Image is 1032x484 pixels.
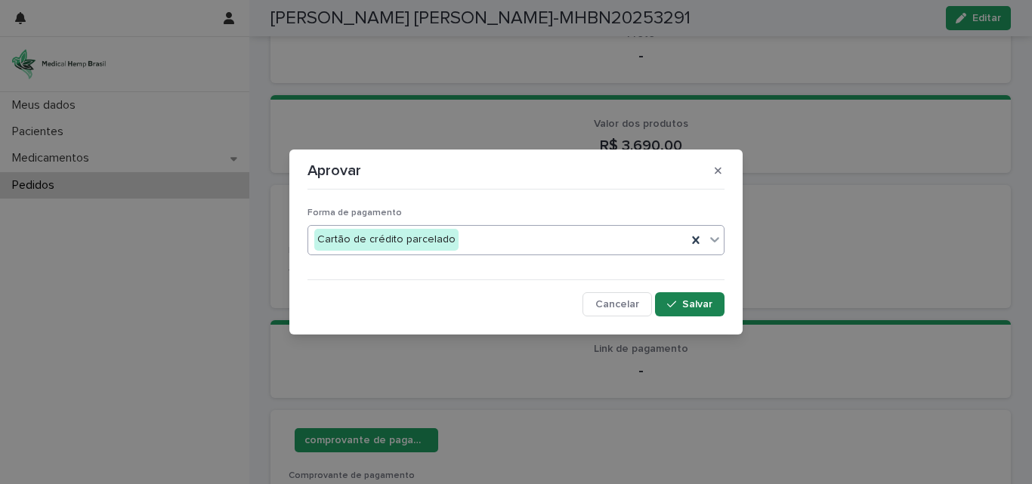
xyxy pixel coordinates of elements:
[682,299,712,310] font: Salvar
[307,208,402,217] font: Forma de pagamento
[307,163,361,178] font: Aprovar
[595,299,639,310] font: Cancelar
[582,292,652,316] button: Cancelar
[317,234,456,245] font: Cartão de crédito parcelado
[655,292,725,316] button: Salvar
